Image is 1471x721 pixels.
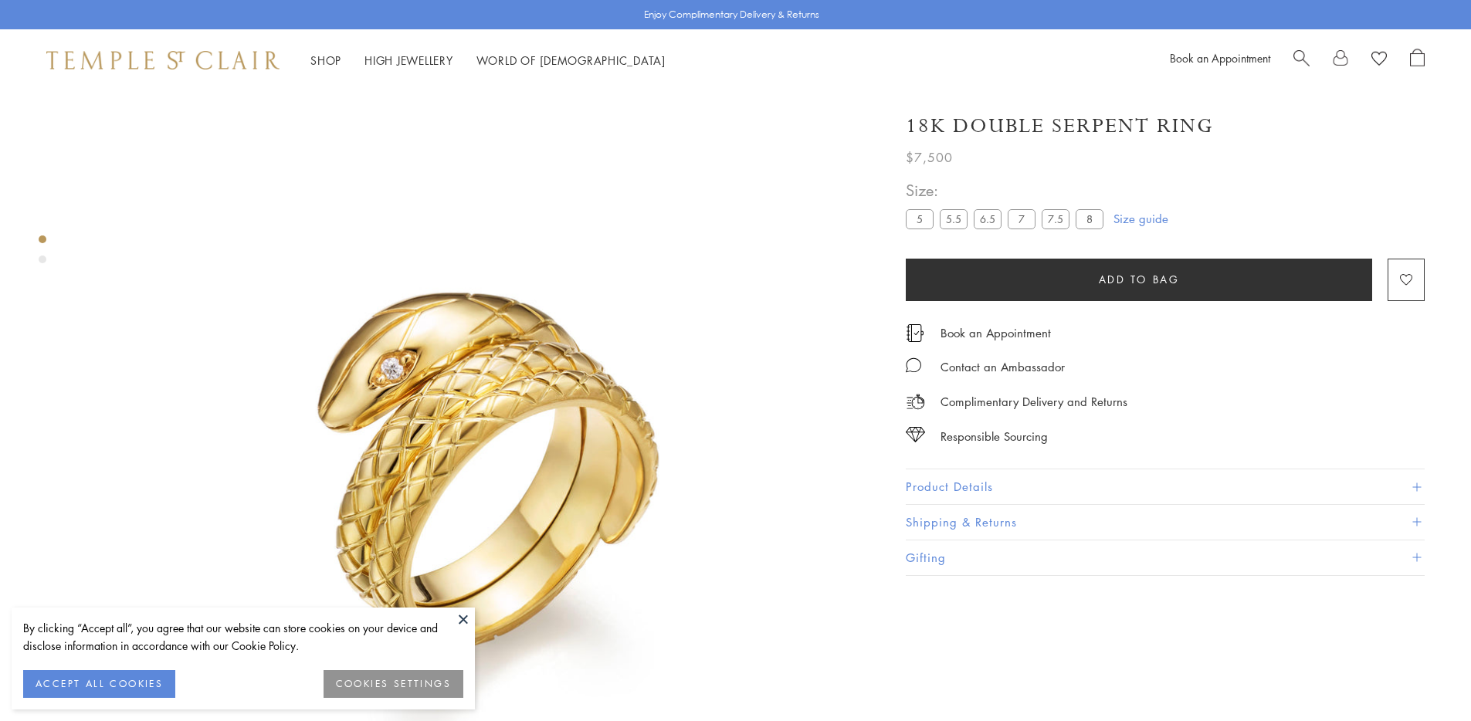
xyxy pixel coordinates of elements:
[906,540,1425,575] button: Gifting
[906,427,925,442] img: icon_sourcing.svg
[941,324,1051,341] a: Book an Appointment
[1076,209,1103,228] label: 8
[940,209,968,228] label: 5.5
[906,209,934,228] label: 5
[310,51,666,70] nav: Main navigation
[906,392,925,411] img: icon_delivery.svg
[906,324,924,342] img: icon_appointment.svg
[941,392,1127,411] p: Complimentary Delivery and Returns
[906,357,921,373] img: MessageIcon-01_2.svg
[1371,49,1387,72] a: View Wishlist
[324,670,463,698] button: COOKIES SETTINGS
[1042,209,1069,228] label: 7.5
[1410,49,1425,72] a: Open Shopping Bag
[644,7,819,22] p: Enjoy Complimentary Delivery & Returns
[1394,648,1456,706] iframe: Gorgias live chat messenger
[906,469,1425,504] button: Product Details
[476,52,666,68] a: World of [DEMOGRAPHIC_DATA]World of [DEMOGRAPHIC_DATA]
[1170,50,1270,66] a: Book an Appointment
[941,427,1048,446] div: Responsible Sourcing
[906,259,1372,301] button: Add to bag
[23,619,463,655] div: By clicking “Accept all”, you agree that our website can store cookies on your device and disclos...
[974,209,1002,228] label: 6.5
[23,670,175,698] button: ACCEPT ALL COOKIES
[1293,49,1310,72] a: Search
[46,51,280,69] img: Temple St. Clair
[39,232,46,276] div: Product gallery navigation
[941,357,1065,377] div: Contact an Ambassador
[906,113,1214,140] h1: 18K Double Serpent Ring
[906,505,1425,540] button: Shipping & Returns
[906,147,953,168] span: $7,500
[906,178,1110,203] span: Size:
[310,52,341,68] a: ShopShop
[364,52,453,68] a: High JewelleryHigh Jewellery
[1008,209,1035,228] label: 7
[1099,271,1180,288] span: Add to bag
[1113,211,1168,226] a: Size guide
